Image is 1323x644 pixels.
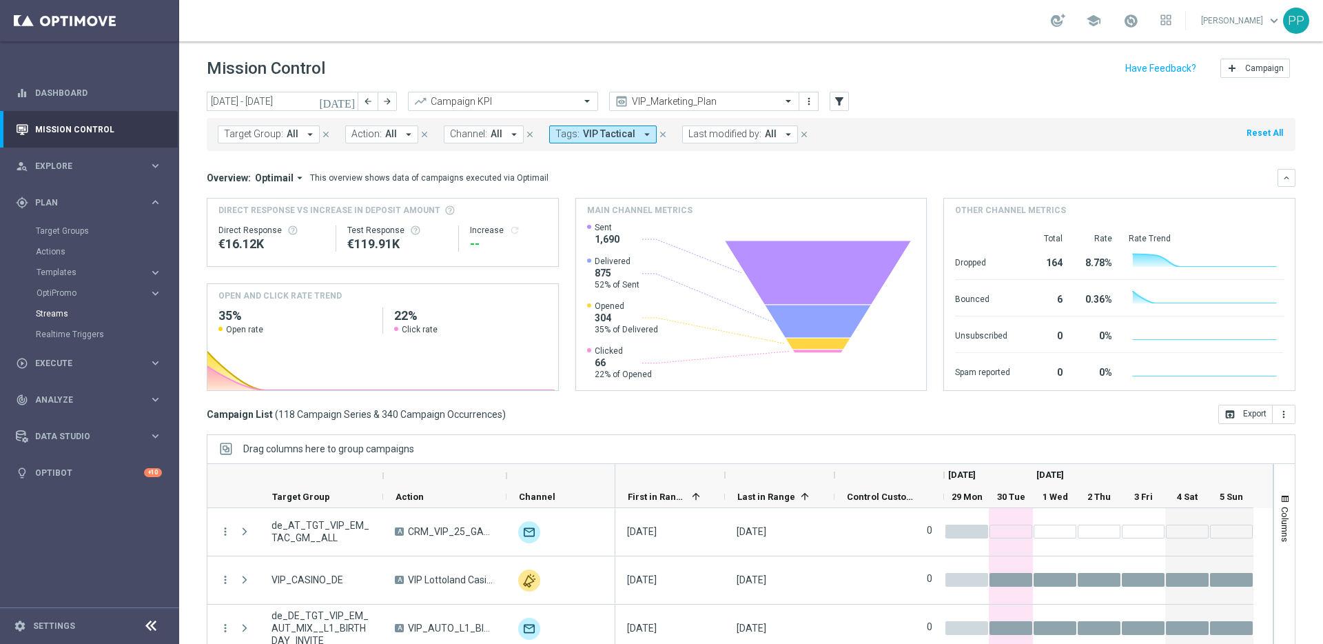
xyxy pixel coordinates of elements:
[219,574,232,586] button: more_vert
[395,624,404,632] span: A
[16,394,149,406] div: Analyze
[35,74,162,111] a: Dashboard
[15,394,163,405] button: track_changes Analyze keyboard_arrow_right
[37,268,135,276] span: Templates
[509,225,520,236] i: refresh
[347,225,447,236] div: Test Response
[1227,63,1238,74] i: add
[36,288,163,299] button: OptiPromo keyboard_arrow_right
[219,525,232,538] i: more_vert
[35,396,149,404] span: Analyze
[595,324,658,335] span: 35% of Delivered
[218,290,342,302] h4: OPEN AND CLICK RATE TREND
[1087,492,1111,502] span: 2 Thu
[15,161,163,172] button: person_search Explore keyboard_arrow_right
[595,256,639,267] span: Delivered
[955,287,1010,309] div: Bounced
[396,492,424,502] span: Action
[16,357,149,370] div: Execute
[15,431,163,442] div: Data Studio keyboard_arrow_right
[1086,13,1101,28] span: school
[952,492,983,502] span: 29 Mon
[15,124,163,135] button: Mission Control
[609,92,799,111] ng-select: VIP_Marketing_Plan
[615,508,1253,556] div: Press SPACE to select this row.
[641,128,653,141] i: arrow_drop_down
[1283,8,1309,34] div: PP
[15,467,163,479] div: lightbulb Optibot +10
[319,95,356,108] i: [DATE]
[272,492,330,502] span: Target Group
[420,130,429,139] i: close
[14,620,26,632] i: settings
[955,204,1066,217] h4: Other channel metrics
[321,130,331,139] i: close
[36,267,163,278] button: Templates keyboard_arrow_right
[524,127,536,142] button: close
[278,408,502,421] span: 118 Campaign Series & 340 Campaign Occurrences
[595,279,639,290] span: 52% of Sent
[1280,507,1291,542] span: Columns
[595,369,652,380] span: 22% of Opened
[615,556,1253,605] div: Press SPACE to select this row.
[615,94,628,108] i: preview
[1218,405,1273,424] button: open_in_browser Export
[37,268,149,276] div: Templates
[345,125,418,143] button: Action: All arrow_drop_down
[658,130,668,139] i: close
[36,221,178,241] div: Target Groups
[15,88,163,99] div: equalizer Dashboard
[1027,323,1063,345] div: 0
[226,324,263,335] span: Open rate
[628,492,686,502] span: First in Range
[847,492,921,502] span: Control Customers
[595,301,658,312] span: Opened
[518,618,540,640] div: Optimail
[16,111,162,148] div: Mission Control
[35,359,149,368] span: Execute
[1027,360,1063,382] div: 0
[1079,323,1112,345] div: 0%
[402,324,438,335] span: Click rate
[491,128,502,140] span: All
[36,308,143,319] a: Streams
[15,197,163,208] button: gps_fixed Plan keyboard_arrow_right
[395,576,404,584] span: A
[16,197,28,209] i: gps_fixed
[16,197,149,209] div: Plan
[798,127,810,142] button: close
[37,289,149,297] div: OptiPromo
[470,236,546,252] div: --
[927,621,932,633] label: 0
[927,572,932,585] label: 0
[36,283,178,303] div: OptiPromo
[413,94,427,108] i: trending_up
[382,97,392,106] i: arrow_forward
[149,287,162,300] i: keyboard_arrow_right
[149,266,162,279] i: keyboard_arrow_right
[1036,470,1064,480] span: [DATE]
[518,521,540,543] img: Optimail
[688,128,761,140] span: Last modified by:
[1282,173,1291,183] i: keyboard_arrow_down
[294,172,306,184] i: arrow_drop_down
[1079,233,1112,244] div: Rate
[408,574,495,586] span: VIP Lottoland Casino
[35,454,144,491] a: Optibot
[33,622,75,630] a: Settings
[320,127,332,142] button: close
[1125,63,1196,73] input: Have Feedback?
[16,160,149,172] div: Explore
[36,329,143,340] a: Realtime Triggers
[16,430,149,443] div: Data Studio
[243,443,414,454] div: Row Groups
[595,312,658,324] span: 304
[1220,59,1290,78] button: add Campaign
[948,470,976,480] span: [DATE]
[1245,63,1284,73] span: Campaign
[1278,169,1295,187] button: keyboard_arrow_down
